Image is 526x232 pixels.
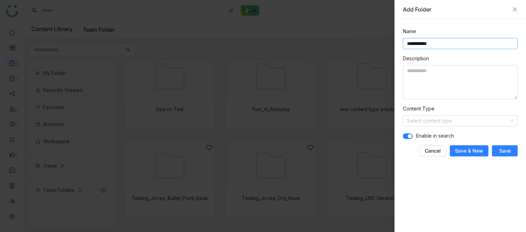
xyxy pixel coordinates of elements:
[416,132,454,140] span: Enable in search
[403,28,416,35] label: Name
[403,6,509,13] div: Add Folder
[403,55,429,62] label: Description
[492,145,518,156] button: Save
[499,147,511,154] span: Save
[419,145,446,156] button: Cancel
[512,7,518,12] button: Close
[450,145,488,156] button: Save & New
[425,147,441,154] span: Cancel
[403,105,435,113] label: Content Type
[455,147,483,154] span: Save & New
